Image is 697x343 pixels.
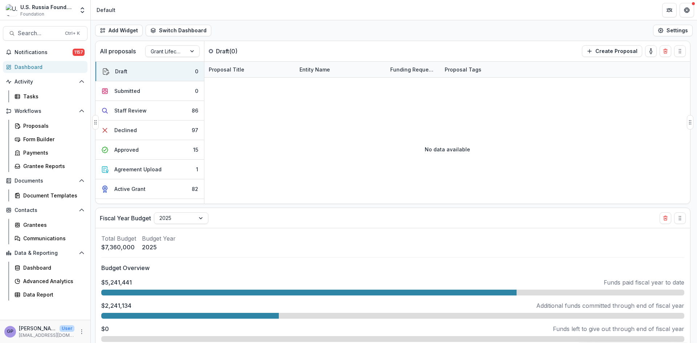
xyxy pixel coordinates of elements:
button: Approved15 [95,140,204,160]
div: Submitted [114,87,140,95]
div: Document Templates [23,192,82,199]
div: Data Report [23,291,82,298]
button: Switch Dashboard [146,25,211,36]
div: Default [97,6,115,14]
p: All proposals [100,47,136,56]
span: Search... [18,30,61,37]
button: Add Widget [95,25,143,36]
span: Activity [15,79,76,85]
div: Communications [23,234,82,242]
div: Funding Requested [386,62,440,77]
button: Open Data & Reporting [3,247,87,259]
div: Entity Name [295,66,334,73]
div: 0 [195,68,198,75]
p: $0 [101,324,109,333]
a: Grantees [12,219,87,231]
a: Proposals [12,120,87,132]
p: Budget Year [142,234,176,243]
p: [EMAIL_ADDRESS][DOMAIN_NAME] [19,332,74,339]
nav: breadcrumb [94,5,118,15]
p: Additional funds committed through end of fiscal year [536,301,684,310]
a: Grantee Reports [12,160,87,172]
button: Settings [653,25,693,36]
button: Notifications1157 [3,46,87,58]
div: Payments [23,149,82,156]
div: Advanced Analytics [23,277,82,285]
div: U.S. Russia Foundation [20,3,74,11]
p: Funds left to give out through end of fiscal year [553,324,684,333]
div: Declined [114,126,137,134]
div: Dashboard [15,63,82,71]
div: Tasks [23,93,82,100]
button: Open Activity [3,76,87,87]
div: Grantee Reports [23,162,82,170]
div: Proposal Title [204,62,295,77]
button: Drag [674,212,686,224]
p: Total Budget [101,234,136,243]
p: User [60,325,74,332]
div: 82 [192,185,198,193]
a: Tasks [12,90,87,102]
button: toggle-assigned-to-me [645,45,657,57]
div: 86 [192,107,198,114]
div: Proposal Tags [440,66,486,73]
p: [PERSON_NAME] [19,324,57,332]
div: 15 [193,146,198,154]
a: Dashboard [12,262,87,274]
p: 2025 [142,243,176,252]
button: Create Proposal [582,45,642,57]
p: Draft ( 0 ) [216,47,270,56]
div: Grantees [23,221,82,229]
a: Payments [12,147,87,159]
button: Declined97 [95,121,204,140]
span: Foundation [20,11,44,17]
div: Funding Requested [386,66,440,73]
div: Proposal Tags [440,62,531,77]
p: $7,360,000 [101,243,136,252]
button: Staff Review86 [95,101,204,121]
p: Budget Overview [101,264,684,272]
p: Fiscal Year Budget [100,214,151,222]
button: Get Help [680,3,694,17]
button: Open Contacts [3,204,87,216]
a: Advanced Analytics [12,275,87,287]
a: Dashboard [3,61,87,73]
span: 1157 [73,49,85,56]
span: Workflows [15,108,76,114]
div: Form Builder [23,135,82,143]
button: Delete card [660,212,671,224]
div: Staff Review [114,107,147,114]
div: Dashboard [23,264,82,271]
button: Open Documents [3,175,87,187]
div: Ctrl + K [64,29,81,37]
div: Agreement Upload [114,166,162,173]
a: Document Templates [12,189,87,201]
button: Open entity switcher [77,3,87,17]
div: Active Grant [114,185,146,193]
button: Draft0 [95,62,204,81]
div: Gennady Podolny [7,329,13,334]
button: Delete card [660,45,671,57]
span: Data & Reporting [15,250,76,256]
button: Active Grant82 [95,179,204,199]
div: 97 [192,126,198,134]
p: Funds paid fiscal year to date [604,278,684,287]
a: Communications [12,232,87,244]
p: $2,241,134 [101,301,131,310]
span: Notifications [15,49,73,56]
button: Drag [92,115,99,130]
button: Agreement Upload1 [95,160,204,179]
a: Data Report [12,289,87,301]
button: Partners [662,3,677,17]
div: 1 [196,166,198,173]
button: Open Workflows [3,105,87,117]
span: Documents [15,178,76,184]
div: Proposals [23,122,82,130]
button: Drag [674,45,686,57]
p: No data available [425,146,470,153]
div: Entity Name [295,62,386,77]
div: Approved [114,146,139,154]
button: Drag [687,115,693,130]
